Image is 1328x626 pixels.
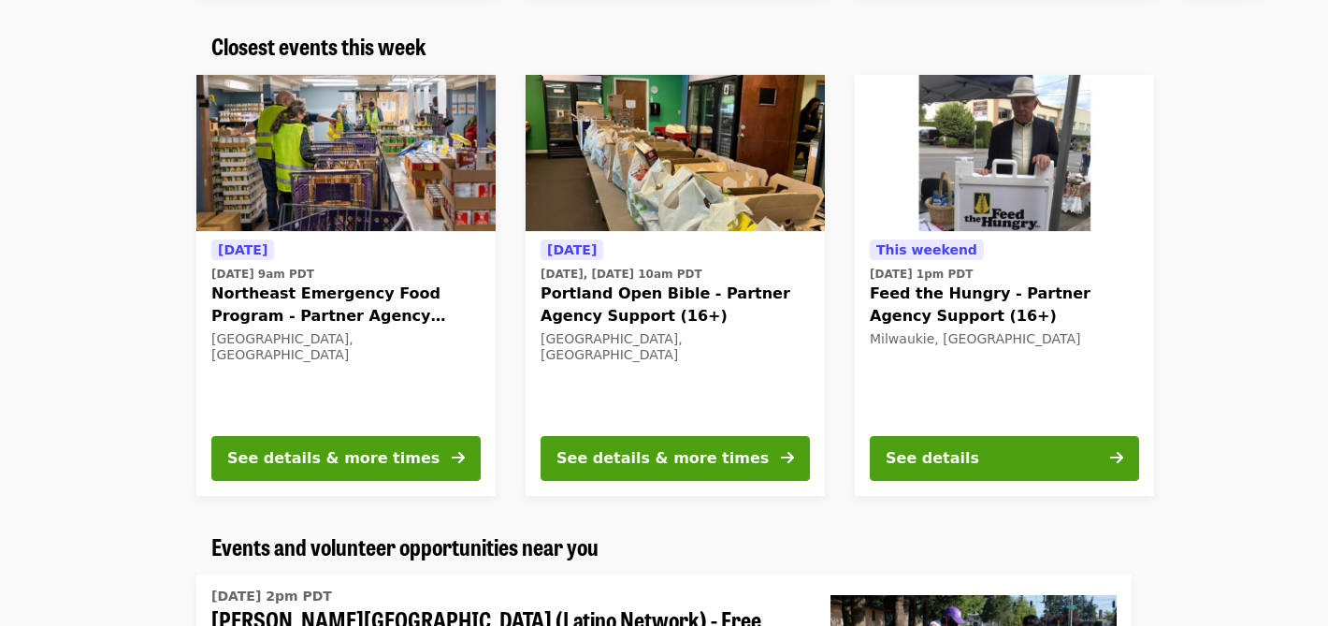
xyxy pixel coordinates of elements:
span: Northeast Emergency Food Program - Partner Agency Support [211,283,481,328]
a: Closest events this week [211,33,426,60]
img: Northeast Emergency Food Program - Partner Agency Support organized by Oregon Food Bank [196,75,496,232]
time: [DATE] 9am PDT [211,266,314,283]
img: Portland Open Bible - Partner Agency Support (16+) organized by Oregon Food Bank [526,75,825,232]
a: See details for "Northeast Emergency Food Program - Partner Agency Support" [196,75,496,496]
span: This weekend [876,242,977,257]
button: See details & more times [541,436,810,481]
i: arrow-right icon [452,449,465,467]
time: [DATE] 2pm PDT [211,587,332,606]
a: See details for "Feed the Hungry - Partner Agency Support (16+)" [855,75,1154,496]
div: Closest events this week [196,33,1132,60]
time: [DATE], [DATE] 10am PDT [541,266,702,283]
div: [GEOGRAPHIC_DATA], [GEOGRAPHIC_DATA] [211,331,481,363]
i: arrow-right icon [1110,449,1123,467]
button: See details & more times [211,436,481,481]
a: See details for "Portland Open Bible - Partner Agency Support (16+)" [526,75,825,496]
span: [DATE] [218,242,267,257]
i: arrow-right icon [781,449,794,467]
span: Events and volunteer opportunities near you [211,530,599,562]
span: [DATE] [547,242,597,257]
div: Milwaukie, [GEOGRAPHIC_DATA] [870,331,1139,347]
div: See details & more times [227,447,440,470]
span: Feed the Hungry - Partner Agency Support (16+) [870,283,1139,328]
time: [DATE] 1pm PDT [870,266,973,283]
span: Portland Open Bible - Partner Agency Support (16+) [541,283,810,328]
button: See details [870,436,1139,481]
img: Feed the Hungry - Partner Agency Support (16+) organized by Oregon Food Bank [855,75,1154,232]
div: See details [886,447,979,470]
div: See details & more times [556,447,769,470]
span: Closest events this week [211,29,426,62]
div: [GEOGRAPHIC_DATA], [GEOGRAPHIC_DATA] [541,331,810,363]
